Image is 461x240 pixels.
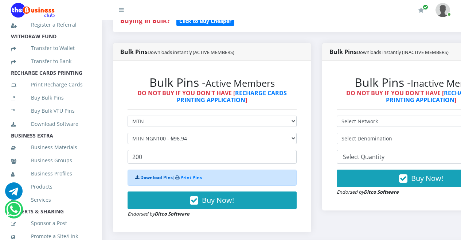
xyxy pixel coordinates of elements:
a: RECHARGE CARDS PRINTING APPLICATION [177,89,287,104]
a: Buy Bulk Pins [11,89,91,106]
small: Downloads instantly (ACTIVE MEMBERS) [148,49,234,55]
strong: Buying in Bulk? [120,16,170,25]
strong: | [135,174,202,181]
a: Transfer to Wallet [11,40,91,57]
strong: Ditco Software [364,189,399,195]
a: Register a Referral [11,16,91,33]
small: Active Members [206,77,275,90]
a: Transfer to Bank [11,53,91,70]
strong: DO NOT BUY IF YOU DON'T HAVE [ ] [137,89,287,104]
a: Chat for support [5,188,23,200]
b: Click to Buy Cheaper [179,18,231,24]
img: Logo [11,3,55,18]
a: Click to Buy Cheaper [176,16,234,25]
strong: Ditco Software [155,210,190,217]
a: Download Software [11,116,91,132]
a: Buy Bulk VTU Pins [11,102,91,119]
button: Buy Now! [128,191,297,209]
a: Download Pins [140,174,173,181]
small: Endorsed by [337,189,399,195]
i: Renew/Upgrade Subscription [418,7,424,13]
a: Sponsor a Post [11,215,91,232]
strong: Bulk Pins [120,48,234,56]
a: Business Materials [11,139,91,156]
strong: Bulk Pins [329,48,449,56]
a: Business Groups [11,152,91,169]
input: Enter Quantity [128,150,297,164]
h2: Bulk Pins - [128,76,297,89]
a: Chat for support [6,206,21,218]
a: Print Pins [180,174,202,181]
span: Buy Now! [202,195,234,205]
img: User [435,3,450,17]
a: Services [11,191,91,208]
span: Renew/Upgrade Subscription [423,4,428,10]
a: Print Recharge Cards [11,76,91,93]
small: Endorsed by [128,210,190,217]
small: Downloads instantly (INACTIVE MEMBERS) [357,49,449,55]
a: Products [11,178,91,195]
a: Business Profiles [11,165,91,182]
span: Buy Now! [411,173,443,183]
